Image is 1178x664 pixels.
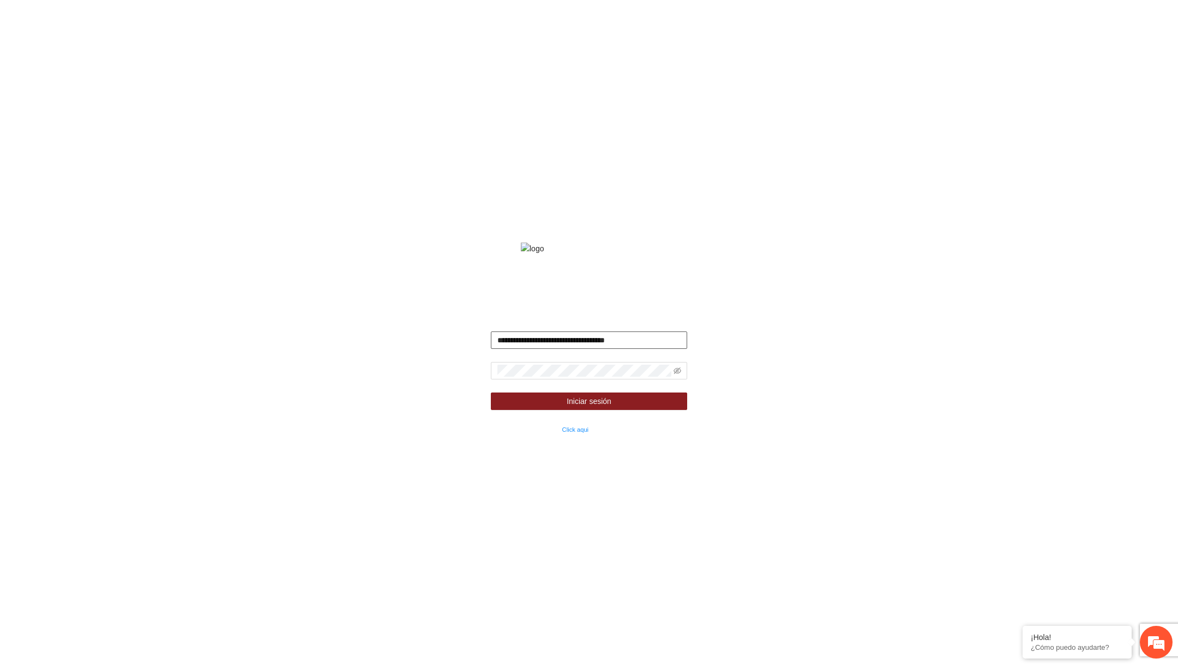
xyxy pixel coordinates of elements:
img: logo [521,243,657,255]
strong: Fondo de financiamiento de proyectos para la prevención y fortalecimiento de instituciones de seg... [481,270,697,303]
button: Iniciar sesión [491,393,687,410]
strong: Bienvenido [568,313,609,322]
a: Click aqui [562,426,589,433]
div: ¡Hola! [1031,633,1123,642]
span: eye-invisible [674,367,681,375]
small: ¿Olvidaste tu contraseña? [491,426,588,433]
span: Iniciar sesión [567,395,611,407]
p: ¿Cómo puedo ayudarte? [1031,643,1123,651]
